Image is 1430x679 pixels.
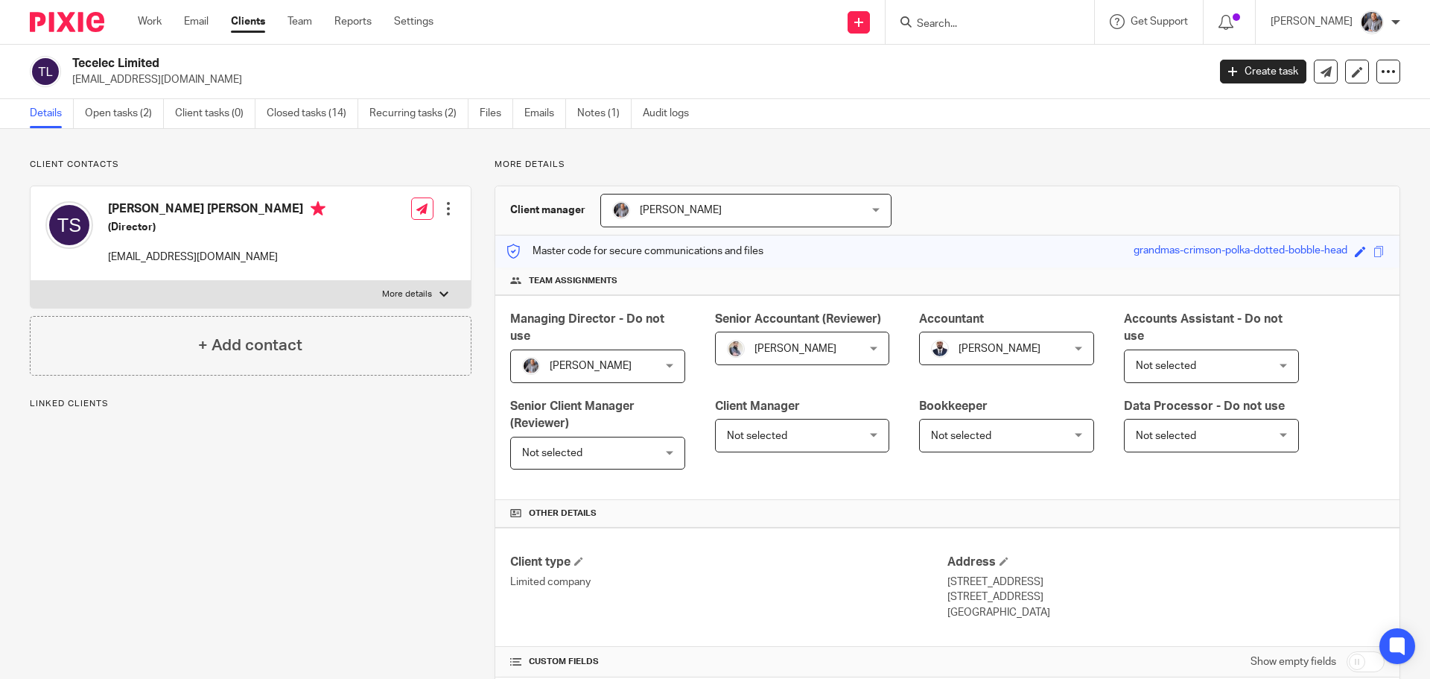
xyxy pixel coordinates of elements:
input: Search [915,18,1049,31]
span: Not selected [931,431,991,441]
a: Audit logs [643,99,700,128]
a: Create task [1220,60,1306,83]
p: [GEOGRAPHIC_DATA] [947,605,1385,620]
a: Notes (1) [577,99,632,128]
img: -%20%20-%20studio@ingrained.co.uk%20for%20%20-20220223%20at%20101413%20-%201W1A2026.jpg [522,357,540,375]
p: [EMAIL_ADDRESS][DOMAIN_NAME] [108,250,325,265]
a: Reports [334,14,372,29]
p: [PERSON_NAME] [1271,14,1353,29]
span: Not selected [727,431,787,441]
img: -%20%20-%20studio@ingrained.co.uk%20for%20%20-20220223%20at%20101413%20-%201W1A2026.jpg [1360,10,1384,34]
span: Senior Accountant (Reviewer) [715,313,881,325]
span: [PERSON_NAME] [959,344,1040,354]
span: Not selected [522,448,582,458]
a: Details [30,99,74,128]
h4: Client type [510,555,947,570]
a: Team [287,14,312,29]
h2: Tecelec Limited [72,56,973,72]
span: Other details [529,508,597,519]
img: Pixie [30,12,104,32]
a: Settings [394,14,433,29]
label: Show empty fields [1251,654,1336,669]
p: Client contacts [30,159,471,171]
a: Email [184,14,209,29]
p: [STREET_ADDRESS] [947,590,1385,604]
span: Data Processor - Do not use [1124,400,1285,412]
a: Open tasks (2) [85,99,164,128]
a: Client tasks (0) [175,99,255,128]
h4: [PERSON_NAME] [PERSON_NAME] [108,201,325,220]
span: [PERSON_NAME] [550,361,632,371]
i: Primary [311,201,325,216]
img: -%20%20-%20studio@ingrained.co.uk%20for%20%20-20220223%20at%20101413%20-%201W1A2026.jpg [612,201,630,219]
p: [STREET_ADDRESS] [947,575,1385,590]
span: Not selected [1136,431,1196,441]
span: Team assignments [529,275,617,287]
span: [PERSON_NAME] [640,205,722,215]
p: More details [382,288,432,300]
p: Master code for secure communications and files [506,244,763,259]
span: [PERSON_NAME] [754,344,836,354]
img: svg%3E [30,56,61,87]
span: Accountant [919,313,984,325]
a: Closed tasks (14) [267,99,358,128]
span: Client Manager [715,400,800,412]
span: Senior Client Manager (Reviewer) [510,400,635,429]
h5: (Director) [108,220,325,235]
h4: CUSTOM FIELDS [510,656,947,668]
p: [EMAIL_ADDRESS][DOMAIN_NAME] [72,72,1198,87]
span: Managing Director - Do not use [510,313,664,342]
span: Get Support [1131,16,1188,27]
p: More details [495,159,1400,171]
p: Linked clients [30,398,471,410]
span: Not selected [1136,361,1196,371]
h3: Client manager [510,203,585,218]
img: svg%3E [45,201,93,249]
div: grandmas-crimson-polka-dotted-bobble-head [1134,243,1347,260]
span: Bookkeeper [919,400,988,412]
a: Work [138,14,162,29]
p: Limited company [510,575,947,590]
img: WhatsApp%20Image%202022-05-18%20at%206.27.04%20PM.jpeg [931,340,949,358]
a: Recurring tasks (2) [369,99,468,128]
a: Clients [231,14,265,29]
h4: + Add contact [198,334,302,357]
img: Pixie%2002.jpg [727,340,745,358]
a: Files [480,99,513,128]
a: Emails [524,99,566,128]
span: Accounts Assistant - Do not use [1124,313,1283,342]
h4: Address [947,555,1385,570]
